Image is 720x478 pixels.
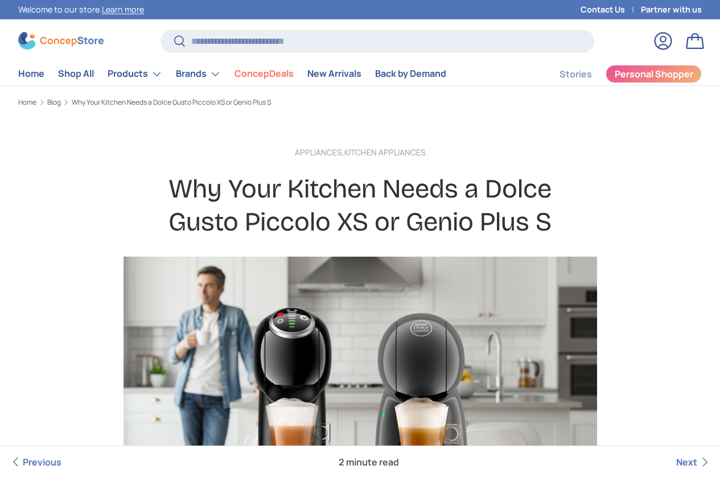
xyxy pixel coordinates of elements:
a: Next [676,446,711,478]
a: Shop All [58,63,94,85]
img: ConcepStore [18,32,104,50]
span: Previous [23,456,61,468]
summary: Products [101,63,169,85]
a: Appliances, [295,147,344,158]
p: Welcome to our store. [18,3,144,16]
a: ConcepDeals [234,63,294,85]
a: Home [18,99,36,106]
a: Why Your Kitchen Needs a Dolce Gusto Piccolo XS or Genio Plus S [72,99,271,106]
a: Blog [47,99,61,106]
span: 2 minute read [330,446,408,478]
a: Contact Us [581,3,641,16]
a: Personal Shopper [606,65,702,83]
a: Home [18,63,44,85]
a: Brands [176,63,221,85]
a: Stories [559,63,592,85]
a: Learn more [102,4,144,15]
h1: Why Your Kitchen Needs a Dolce Gusto Piccolo XS or Genio Plus S [142,172,579,238]
nav: Primary [18,63,446,85]
a: Back by Demand [375,63,446,85]
nav: Breadcrumbs [18,97,702,108]
a: Kitchen Appliances [344,147,426,158]
a: Partner with us [641,3,702,16]
span: Personal Shopper [615,69,693,79]
summary: Brands [169,63,228,85]
span: Next [676,456,697,468]
a: Previous [9,446,61,478]
nav: Secondary [532,63,702,85]
a: New Arrivals [307,63,361,85]
a: Products [108,63,162,85]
